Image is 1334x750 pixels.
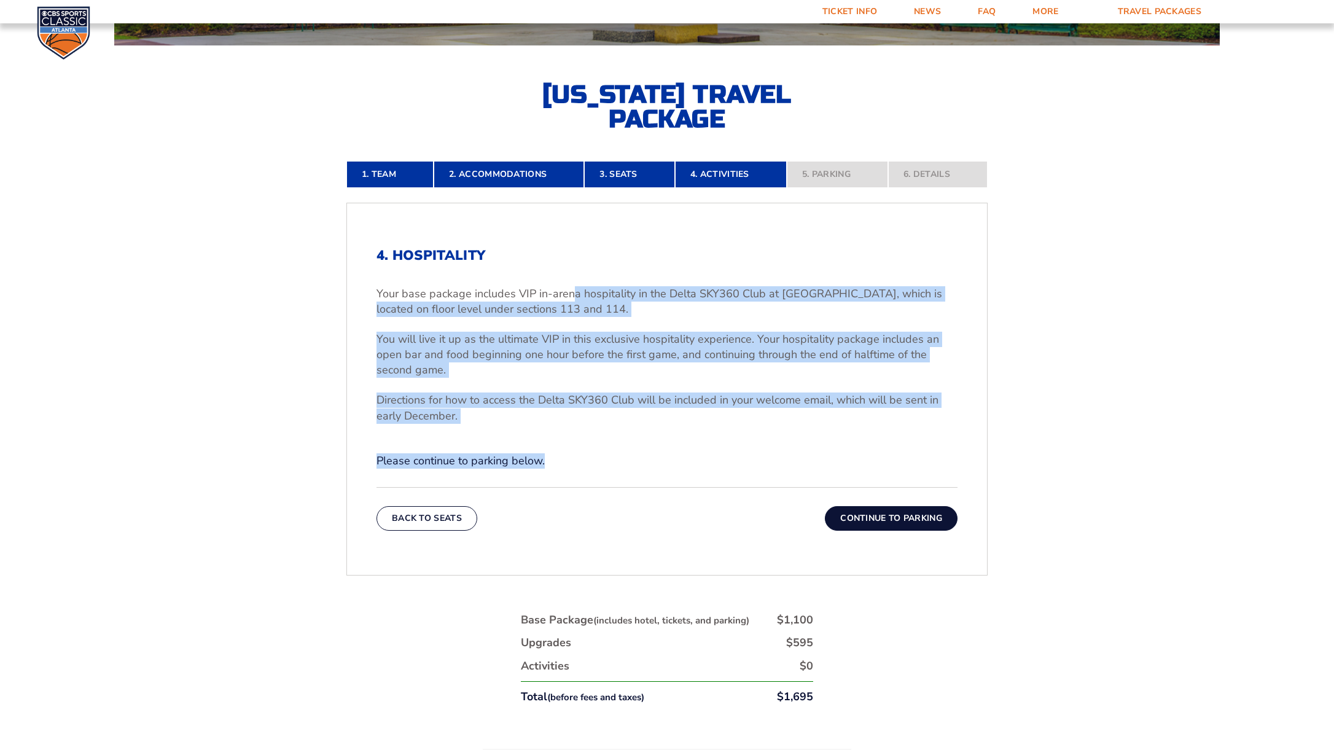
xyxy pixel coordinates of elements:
h2: 4. Hospitality [376,248,958,264]
div: Total [521,689,644,705]
button: Back To Seats [376,506,477,531]
div: $595 [786,635,813,650]
img: CBS Sports Classic [37,6,90,60]
div: Activities [521,658,569,674]
div: Base Package [521,612,749,628]
a: 3. Seats [584,161,674,188]
p: Your base package includes VIP in-arena hospitality in the Delta SKY360 Club at [GEOGRAPHIC_DATA]... [376,286,958,317]
p: Please continue to parking below. [376,453,958,469]
p: Directions for how to access the Delta SKY360 Club will be included in your welcome email, which ... [376,393,958,423]
h2: [US_STATE] Travel Package [532,82,802,131]
a: 2. Accommodations [434,161,584,188]
button: Continue To Parking [825,506,958,531]
div: $0 [800,658,813,674]
small: (includes hotel, tickets, and parking) [593,614,749,627]
div: $1,100 [777,612,813,628]
a: 1. Team [346,161,434,188]
small: (before fees and taxes) [547,691,644,703]
div: $1,695 [777,689,813,705]
div: Upgrades [521,635,571,650]
p: You will live it up as the ultimate VIP in this exclusive hospitality experience. Your hospitalit... [376,332,958,378]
